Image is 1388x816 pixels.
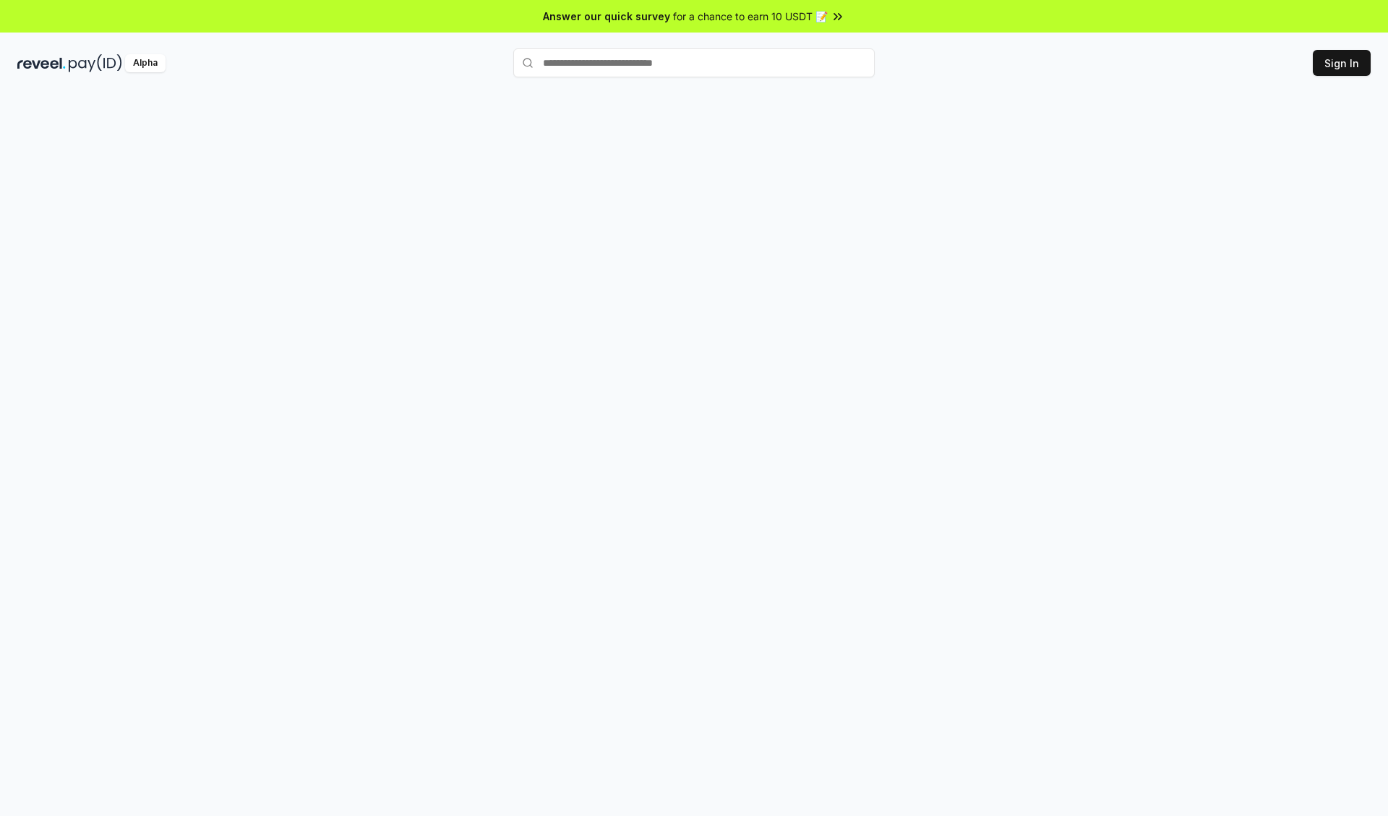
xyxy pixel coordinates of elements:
img: pay_id [69,54,122,72]
span: for a chance to earn 10 USDT 📝 [673,9,828,24]
div: Alpha [125,54,166,72]
button: Sign In [1313,50,1371,76]
span: Answer our quick survey [543,9,670,24]
img: reveel_dark [17,54,66,72]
